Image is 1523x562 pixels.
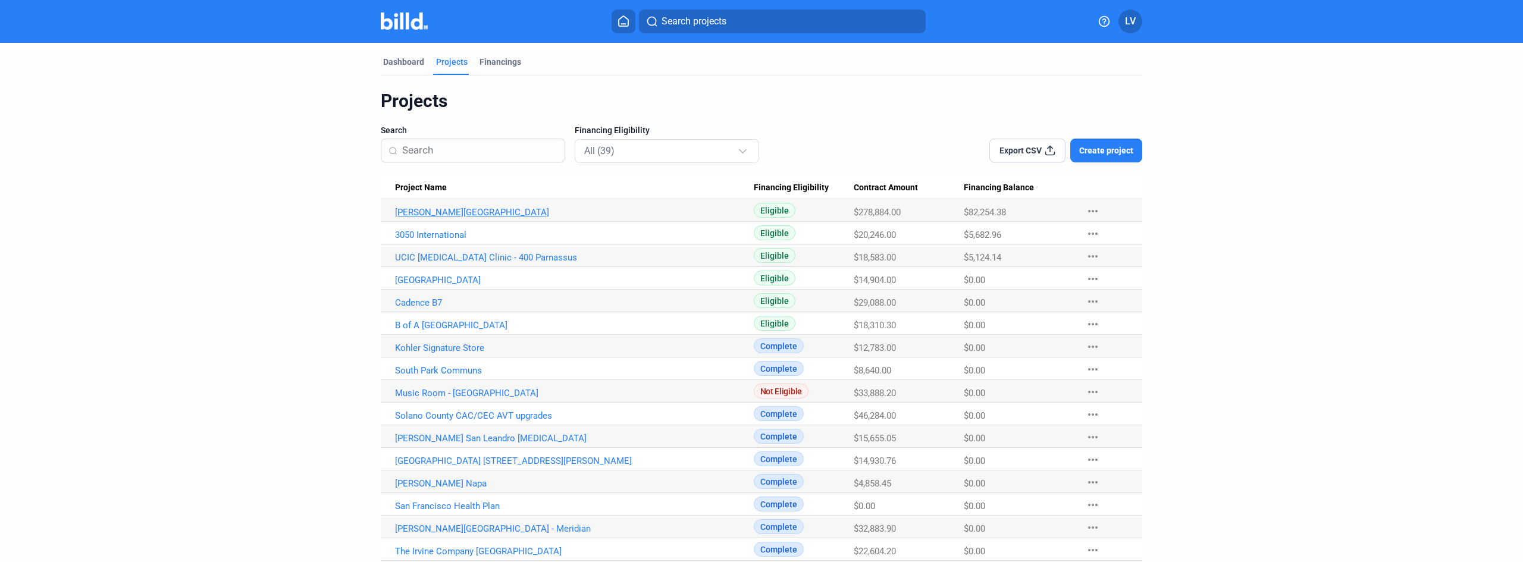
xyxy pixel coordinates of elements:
[754,451,804,466] span: Complete
[964,230,1001,240] span: $5,682.96
[395,252,754,263] a: UCIC [MEDICAL_DATA] Clinic - 400 Parnassus
[964,343,985,353] span: $0.00
[999,145,1042,156] span: Export CSV
[964,501,985,511] span: $0.00
[1086,407,1100,422] mat-icon: more_horiz
[964,546,985,557] span: $0.00
[395,207,754,218] a: [PERSON_NAME][GEOGRAPHIC_DATA]
[754,225,795,240] span: Eligible
[395,343,754,353] a: Kohler Signature Store
[1086,227,1100,241] mat-icon: more_horiz
[754,271,795,285] span: Eligible
[854,297,896,308] span: $29,088.00
[854,388,896,398] span: $33,888.20
[395,230,754,240] a: 3050 International
[584,145,615,156] mat-select-trigger: All (39)
[1079,145,1133,156] span: Create project
[854,207,901,218] span: $278,884.00
[854,275,896,285] span: $14,904.00
[395,501,754,511] a: San Francisco Health Plan
[1086,294,1100,309] mat-icon: more_horiz
[1086,340,1100,354] mat-icon: more_horiz
[964,388,985,398] span: $0.00
[1086,475,1100,489] mat-icon: more_horiz
[395,183,754,193] div: Project Name
[395,410,754,421] a: Solano County CAC/CEC AVT upgrades
[854,230,896,240] span: $20,246.00
[964,365,985,376] span: $0.00
[964,183,1074,193] div: Financing Balance
[754,316,795,331] span: Eligible
[964,478,985,489] span: $0.00
[754,248,795,263] span: Eligible
[754,183,829,193] span: Financing Eligibility
[854,365,891,376] span: $8,640.00
[395,523,754,534] a: [PERSON_NAME][GEOGRAPHIC_DATA] - Meridian
[854,343,896,353] span: $12,783.00
[395,546,754,557] a: The Irvine Company [GEOGRAPHIC_DATA]
[964,275,985,285] span: $0.00
[480,56,521,68] div: Financings
[383,56,424,68] div: Dashboard
[1086,362,1100,376] mat-icon: more_horiz
[395,388,754,398] a: Music Room - [GEOGRAPHIC_DATA]
[754,203,795,218] span: Eligible
[1086,543,1100,557] mat-icon: more_horiz
[402,138,557,163] input: Search
[964,320,985,331] span: $0.00
[854,478,891,489] span: $4,858.45
[854,546,896,557] span: $22,604.20
[381,124,407,136] span: Search
[639,10,926,33] button: Search projects
[964,297,985,308] span: $0.00
[964,433,985,444] span: $0.00
[395,297,754,308] a: Cadence B7
[1086,204,1100,218] mat-icon: more_horiz
[395,275,754,285] a: [GEOGRAPHIC_DATA]
[754,497,804,511] span: Complete
[381,12,428,30] img: Billd Company Logo
[989,139,1066,162] button: Export CSV
[854,501,875,511] span: $0.00
[1086,430,1100,444] mat-icon: more_horiz
[754,519,804,534] span: Complete
[1086,453,1100,467] mat-icon: more_horiz
[754,406,804,421] span: Complete
[381,90,1142,112] div: Projects
[395,456,754,466] a: [GEOGRAPHIC_DATA] [STREET_ADDRESS][PERSON_NAME]
[854,252,896,263] span: $18,583.00
[854,456,896,466] span: $14,930.76
[964,183,1034,193] span: Financing Balance
[754,361,804,376] span: Complete
[436,56,468,68] div: Projects
[754,542,804,557] span: Complete
[964,456,985,466] span: $0.00
[854,183,918,193] span: Contract Amount
[395,183,447,193] span: Project Name
[854,433,896,444] span: $15,655.05
[575,124,650,136] span: Financing Eligibility
[964,410,985,421] span: $0.00
[395,478,754,489] a: [PERSON_NAME] Napa
[754,183,854,193] div: Financing Eligibility
[754,293,795,308] span: Eligible
[1086,272,1100,286] mat-icon: more_horiz
[395,365,754,376] a: South Park Communs
[1086,498,1100,512] mat-icon: more_horiz
[395,320,754,331] a: B of A [GEOGRAPHIC_DATA]
[854,320,896,331] span: $18,310.30
[395,433,754,444] a: [PERSON_NAME] San Leandro [MEDICAL_DATA]
[854,523,896,534] span: $32,883.90
[964,207,1006,218] span: $82,254.38
[1125,14,1136,29] span: LV
[964,523,985,534] span: $0.00
[1086,317,1100,331] mat-icon: more_horiz
[964,252,1001,263] span: $5,124.14
[1070,139,1142,162] button: Create project
[854,410,896,421] span: $46,284.00
[754,338,804,353] span: Complete
[1086,520,1100,535] mat-icon: more_horiz
[754,384,808,398] span: Not Eligible
[754,429,804,444] span: Complete
[662,14,726,29] span: Search projects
